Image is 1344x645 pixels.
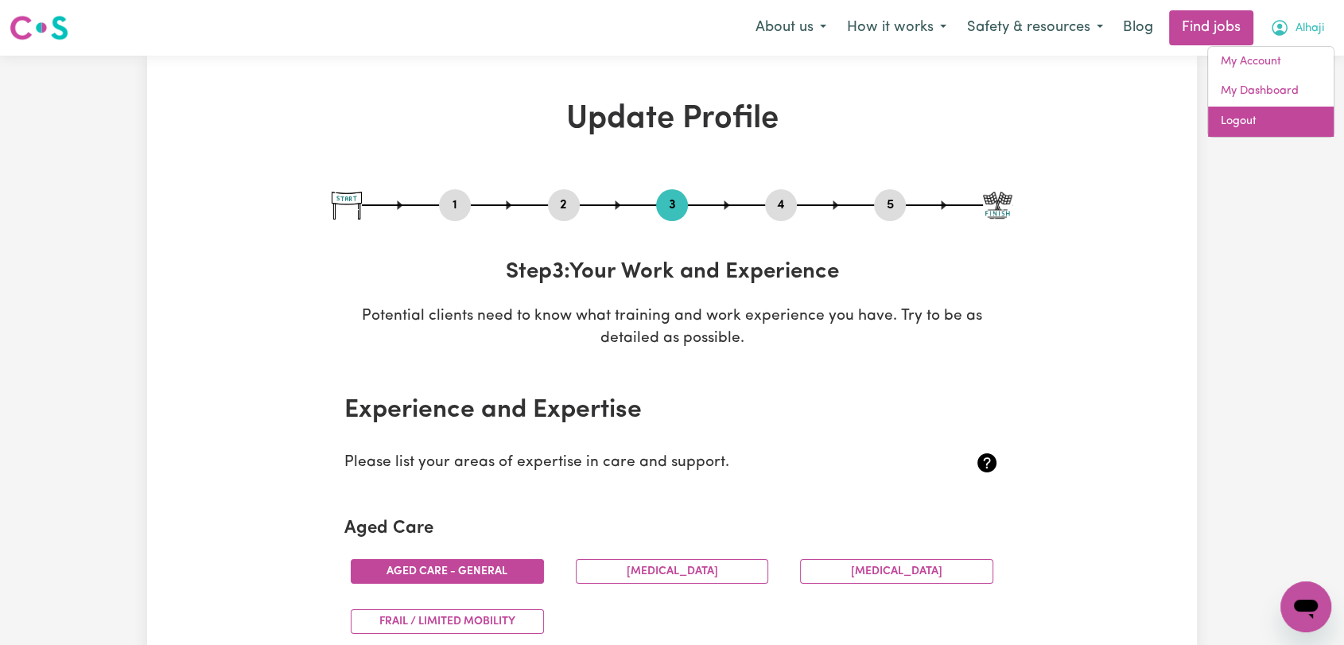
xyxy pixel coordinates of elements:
[1208,47,1334,77] a: My Account
[548,195,580,216] button: Go to step 2
[1113,10,1163,45] a: Blog
[745,11,837,45] button: About us
[10,14,68,42] img: Careseekers logo
[344,519,1000,540] h2: Aged Care
[1208,107,1334,137] a: Logout
[656,195,688,216] button: Go to step 3
[1208,76,1334,107] a: My Dashboard
[1295,20,1324,37] span: Alhaji
[765,195,797,216] button: Go to step 4
[332,305,1012,352] p: Potential clients need to know what training and work experience you have. Try to be as detailed ...
[332,100,1012,138] h1: Update Profile
[1260,11,1334,45] button: My Account
[1169,10,1253,45] a: Find jobs
[344,395,1000,425] h2: Experience and Expertise
[576,559,769,584] button: [MEDICAL_DATA]
[332,259,1012,286] h3: Step 3 : Your Work and Experience
[874,195,906,216] button: Go to step 5
[439,195,471,216] button: Go to step 1
[351,609,544,634] button: Frail / limited mobility
[10,10,68,46] a: Careseekers logo
[351,559,544,584] button: Aged care - General
[957,11,1113,45] button: Safety & resources
[837,11,957,45] button: How it works
[1280,581,1331,632] iframe: Button to launch messaging window
[1207,46,1334,138] div: My Account
[800,559,993,584] button: [MEDICAL_DATA]
[344,452,891,475] p: Please list your areas of expertise in care and support.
